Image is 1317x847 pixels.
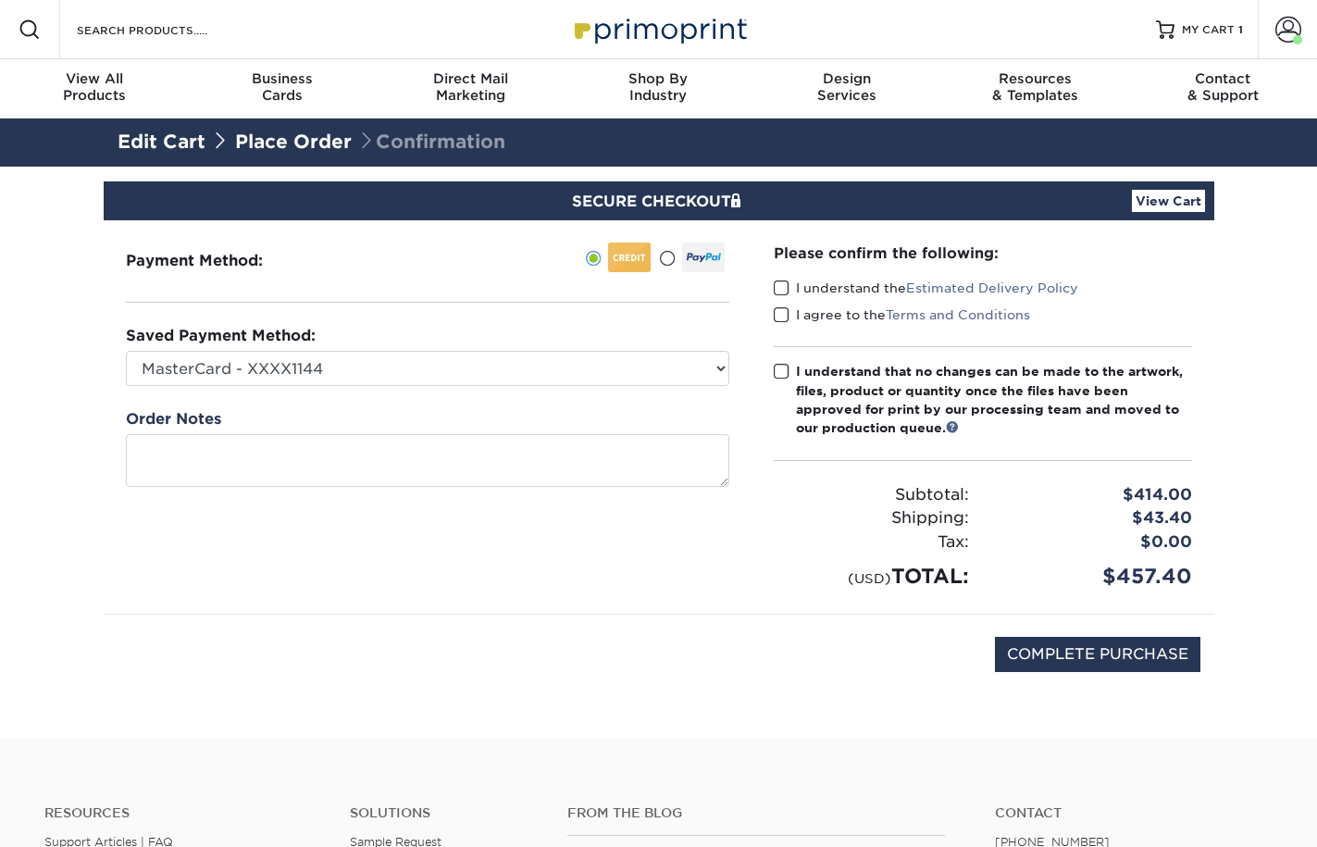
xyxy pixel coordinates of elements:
div: TOTAL: [760,561,983,592]
a: Contact [995,805,1273,821]
a: Place Order [235,131,352,153]
a: Resources& Templates [940,59,1128,118]
div: Cards [188,70,376,104]
a: BusinessCards [188,59,376,118]
div: Subtotal: [760,483,983,507]
h4: Resources [44,805,322,821]
span: Contact [1129,70,1317,87]
span: Resources [940,70,1128,87]
div: Tax: [760,530,983,554]
div: Please confirm the following: [774,243,1192,264]
div: $414.00 [983,483,1206,507]
h3: Payment Method: [126,252,308,269]
div: & Support [1129,70,1317,104]
h4: From the Blog [567,805,945,821]
h4: Solutions [350,805,540,821]
label: I understand the [774,279,1078,297]
a: Estimated Delivery Policy [906,280,1078,295]
div: $0.00 [983,530,1206,554]
a: Edit Cart [118,131,205,153]
span: Business [188,70,376,87]
a: Terms and Conditions [886,307,1030,322]
div: & Templates [940,70,1128,104]
div: Shipping: [760,506,983,530]
span: Direct Mail [377,70,565,87]
div: $43.40 [983,506,1206,530]
label: Order Notes [126,408,221,430]
div: $457.40 [983,561,1206,592]
span: Confirmation [357,131,505,153]
label: Saved Payment Method: [126,325,316,347]
input: SEARCH PRODUCTS..... [75,19,255,41]
label: I agree to the [774,305,1030,324]
div: Industry [565,70,752,104]
div: Marketing [377,70,565,104]
input: COMPLETE PURCHASE [995,637,1200,672]
div: I understand that no changes can be made to the artwork, files, product or quantity once the file... [796,362,1192,438]
a: Contact& Support [1129,59,1317,118]
a: Direct MailMarketing [377,59,565,118]
span: MY CART [1182,22,1235,38]
span: SECURE CHECKOUT [572,193,746,210]
small: (USD) [848,570,891,586]
span: 1 [1238,23,1243,36]
a: DesignServices [752,59,940,118]
a: Shop ByIndustry [565,59,752,118]
a: View Cart [1132,190,1205,212]
span: Design [752,70,940,87]
span: Shop By [565,70,752,87]
img: Primoprint [566,9,752,49]
div: Services [752,70,940,104]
